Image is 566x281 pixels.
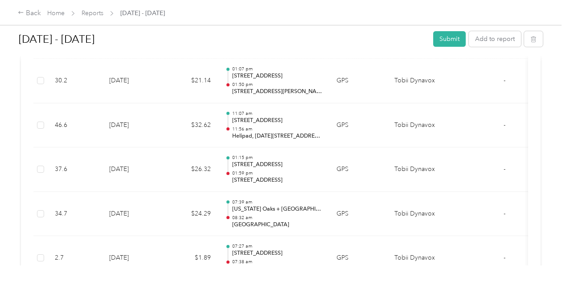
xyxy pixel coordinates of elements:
[329,103,387,148] td: GPS
[82,9,103,17] a: Reports
[329,236,387,281] td: GPS
[433,31,466,47] button: Submit
[469,31,521,47] button: Add to report
[48,192,102,236] td: 34.7
[232,155,322,161] p: 01:15 pm
[232,66,322,72] p: 01:07 pm
[232,265,322,273] p: [US_STATE] Oaks + [GEOGRAPHIC_DATA]. [GEOGRAPHIC_DATA], [GEOGRAPHIC_DATA], [GEOGRAPHIC_DATA]
[387,236,454,281] td: Tobii Dynavox
[232,126,322,132] p: 11:56 am
[504,121,505,129] span: -
[504,165,505,173] span: -
[164,192,218,236] td: $24.29
[232,176,322,184] p: [STREET_ADDRESS]
[516,231,566,281] iframe: Everlance-gr Chat Button Frame
[232,132,322,140] p: Helipad, [DATE][STREET_ADDRESS][DATE]
[48,59,102,103] td: 30.2
[102,236,164,281] td: [DATE]
[387,147,454,192] td: Tobii Dynavox
[387,59,454,103] td: Tobii Dynavox
[232,243,322,249] p: 07:27 am
[232,110,322,117] p: 11:07 am
[232,259,322,265] p: 07:38 am
[102,59,164,103] td: [DATE]
[232,221,322,229] p: [GEOGRAPHIC_DATA]
[232,205,322,213] p: [US_STATE] Oaks + [GEOGRAPHIC_DATA]. [GEOGRAPHIC_DATA], [GEOGRAPHIC_DATA], [GEOGRAPHIC_DATA]
[102,147,164,192] td: [DATE]
[48,147,102,192] td: 37.6
[329,59,387,103] td: GPS
[164,147,218,192] td: $26.32
[232,249,322,257] p: [STREET_ADDRESS]
[164,236,218,281] td: $1.89
[329,147,387,192] td: GPS
[232,161,322,169] p: [STREET_ADDRESS]
[504,210,505,217] span: -
[504,77,505,84] span: -
[120,8,165,18] span: [DATE] - [DATE]
[232,215,322,221] p: 08:32 am
[48,236,102,281] td: 2.7
[164,59,218,103] td: $21.14
[232,199,322,205] p: 07:39 am
[164,103,218,148] td: $32.62
[232,88,322,96] p: [STREET_ADDRESS][PERSON_NAME]
[18,8,41,19] div: Back
[329,192,387,236] td: GPS
[232,81,322,88] p: 01:50 pm
[48,103,102,148] td: 46.6
[47,9,65,17] a: Home
[102,192,164,236] td: [DATE]
[232,170,322,176] p: 01:59 pm
[232,72,322,80] p: [STREET_ADDRESS]
[232,117,322,125] p: [STREET_ADDRESS]
[102,103,164,148] td: [DATE]
[387,103,454,148] td: Tobii Dynavox
[387,192,454,236] td: Tobii Dynavox
[504,254,505,261] span: -
[19,29,427,50] h1: Aug 25 - 31, 2025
